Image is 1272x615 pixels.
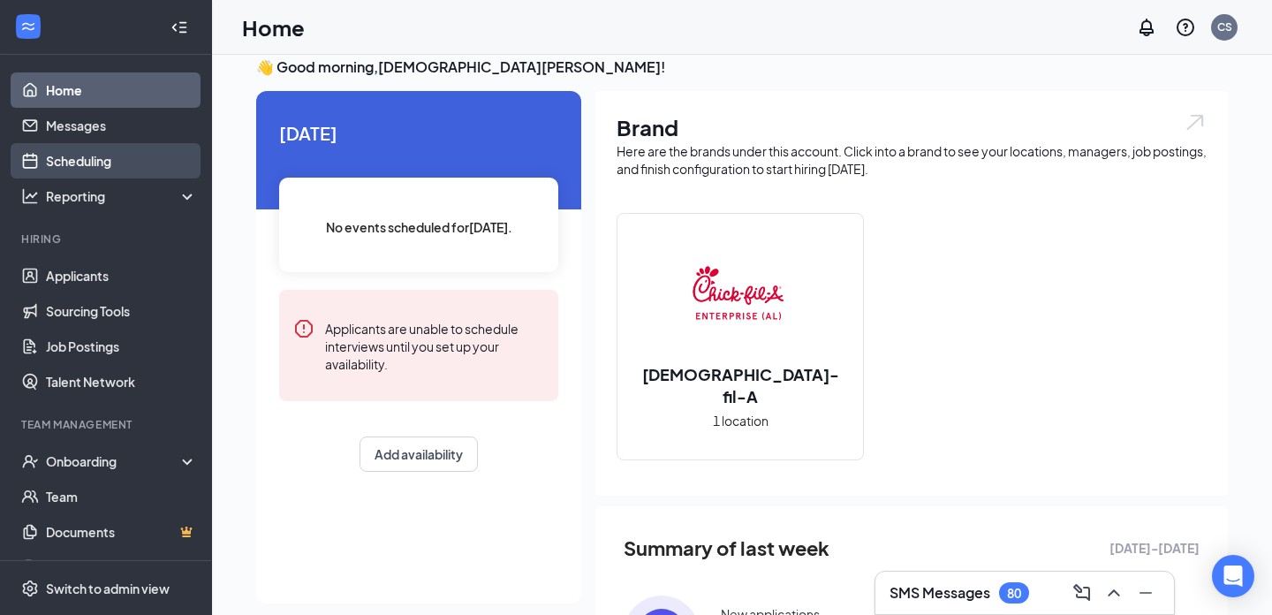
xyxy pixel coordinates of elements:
[1135,582,1156,604] svg: Minimize
[617,363,863,407] h2: [DEMOGRAPHIC_DATA]-fil-A
[624,533,829,564] span: Summary of last week
[46,364,197,399] a: Talent Network
[713,411,768,430] span: 1 location
[360,437,478,472] button: Add availability
[21,580,39,597] svg: Settings
[1175,17,1196,38] svg: QuestionInfo
[1007,586,1021,601] div: 80
[1212,555,1254,597] div: Open Intercom Messenger
[46,514,197,550] a: DocumentsCrown
[21,187,39,205] svg: Analysis
[1100,579,1128,607] button: ChevronUp
[1068,579,1096,607] button: ComposeMessage
[617,142,1207,178] div: Here are the brands under this account. Click into a brand to see your locations, managers, job p...
[46,187,198,205] div: Reporting
[46,108,197,143] a: Messages
[293,318,314,339] svg: Error
[21,232,193,247] div: Hiring
[46,143,197,178] a: Scheduling
[46,258,197,293] a: Applicants
[21,417,193,432] div: Team Management
[1136,17,1157,38] svg: Notifications
[890,583,990,603] h3: SMS Messages
[325,318,544,373] div: Applicants are unable to schedule interviews until you set up your availability.
[256,57,1228,77] h3: 👋 Good morning, [DEMOGRAPHIC_DATA][PERSON_NAME] !
[21,452,39,470] svg: UserCheck
[19,18,37,35] svg: WorkstreamLogo
[46,580,170,597] div: Switch to admin view
[46,479,197,514] a: Team
[1109,538,1200,558] span: [DATE] - [DATE]
[326,217,512,237] span: No events scheduled for [DATE] .
[1132,579,1160,607] button: Minimize
[1103,582,1124,604] svg: ChevronUp
[279,119,558,147] span: [DATE]
[46,452,182,470] div: Onboarding
[46,72,197,108] a: Home
[46,293,197,329] a: Sourcing Tools
[46,329,197,364] a: Job Postings
[1217,19,1232,34] div: CS
[684,243,797,356] img: Chick-fil-A
[1071,582,1093,604] svg: ComposeMessage
[46,550,197,585] a: SurveysCrown
[617,112,1207,142] h1: Brand
[1184,112,1207,133] img: open.6027fd2a22e1237b5b06.svg
[242,12,305,42] h1: Home
[170,19,188,36] svg: Collapse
